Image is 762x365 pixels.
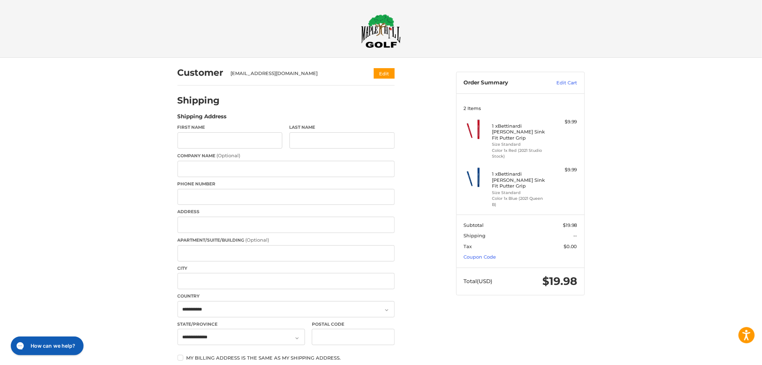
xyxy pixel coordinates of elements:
[564,243,577,249] span: $0.00
[230,70,360,77] div: [EMAIL_ADDRESS][DOMAIN_NAME]
[178,181,395,187] label: Phone Number
[463,278,492,285] span: Total (USD)
[246,237,269,243] small: (Optional)
[492,171,547,189] h4: 1 x Bettinardi [PERSON_NAME] Sink Fit Putter Grip
[178,355,395,361] label: My billing address is the same as my shipping address.
[492,141,547,148] li: Size Standard
[178,152,395,159] label: Company Name
[463,254,496,260] a: Coupon Code
[7,334,85,358] iframe: Gorgias live chat messenger
[492,123,547,141] h4: 1 x Bettinardi [PERSON_NAME] Sink Fit Putter Grip
[563,222,577,228] span: $19.98
[178,265,395,272] label: City
[178,95,220,106] h2: Shipping
[463,79,541,87] h3: Order Summary
[178,293,395,299] label: Country
[178,124,283,131] label: First Name
[463,243,472,249] span: Tax
[492,148,547,159] li: Color 1x Red (2021 Studio Stock)
[492,190,547,196] li: Size Standard
[361,14,401,48] img: Maple Hill Golf
[492,195,547,207] li: Color 1x Blue (2021 Queen B)
[178,113,227,124] legend: Shipping Address
[178,67,224,78] h2: Customer
[178,237,395,244] label: Apartment/Suite/Building
[463,105,577,111] h3: 2 Items
[178,321,305,327] label: State/Province
[217,153,241,158] small: (Optional)
[574,233,577,238] span: --
[290,124,395,131] label: Last Name
[549,118,577,126] div: $9.99
[541,79,577,87] a: Edit Cart
[178,208,395,215] label: Address
[312,321,395,327] label: Postal Code
[463,233,485,238] span: Shipping
[549,166,577,173] div: $9.99
[374,68,395,79] button: Edit
[542,274,577,288] span: $19.98
[463,222,484,228] span: Subtotal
